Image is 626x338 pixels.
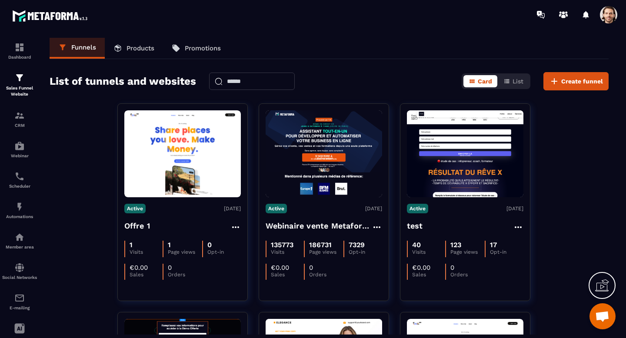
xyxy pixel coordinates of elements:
a: schedulerschedulerScheduler [2,165,37,195]
a: Promotions [163,38,230,59]
p: Social Networks [2,275,37,280]
img: automations [14,202,25,212]
p: 186731 [309,241,332,249]
a: Products [105,38,163,59]
p: 0 [309,264,313,272]
p: [DATE] [224,205,241,212]
p: Orders [309,272,342,278]
p: Visits [271,249,304,255]
p: €0.00 [130,264,148,272]
h2: List of tunnels and websites [50,73,196,90]
p: Visits [412,249,445,255]
p: [DATE] [365,205,382,212]
p: Automations [2,214,37,219]
a: automationsautomationsWebinar [2,134,37,165]
p: 7329 [349,241,365,249]
h4: Webinaire vente Metaforma [266,220,372,232]
p: E-mailing [2,305,37,310]
p: Active [124,204,146,213]
a: formationformationSales Funnel Website [2,66,37,104]
img: image [407,110,523,197]
p: Sales Funnel Website [2,85,37,97]
p: Sales [412,272,445,278]
img: formation [14,42,25,53]
img: logo [12,8,90,24]
p: €0.00 [412,264,430,272]
p: 0 [168,264,172,272]
p: 0 [450,264,454,272]
p: 123 [450,241,461,249]
p: Scheduler [2,184,37,189]
span: Create funnel [561,77,603,86]
p: 40 [412,241,421,249]
img: scheduler [14,171,25,182]
div: Ouvrir le chat [589,303,616,329]
a: automationsautomationsAutomations [2,195,37,225]
p: Opt-in [207,249,240,255]
p: 0 [207,241,212,249]
p: Opt-in [490,249,523,255]
a: Funnels [50,38,105,59]
p: Member area [2,245,37,249]
p: Products [127,44,154,52]
p: Active [266,204,287,213]
p: Visits [130,249,163,255]
a: formationformationCRM [2,104,37,134]
a: social-networksocial-networkSocial Networks [2,256,37,286]
p: Page views [450,249,485,255]
button: List [498,75,529,87]
p: Promotions [185,44,221,52]
p: 135773 [271,241,293,249]
p: Active [407,204,428,213]
p: 17 [490,241,497,249]
span: List [513,78,523,85]
p: Sales [130,272,163,278]
p: Orders [450,272,483,278]
p: Funnels [71,43,96,51]
img: automations [14,232,25,242]
img: formation [14,73,25,83]
button: Create funnel [543,72,609,90]
img: image [124,113,241,195]
img: automations [14,141,25,151]
p: 1 [168,241,171,249]
h4: test [407,220,423,232]
h4: Offre 1 [124,220,150,232]
p: Dashboard [2,55,37,60]
p: Page views [168,249,202,255]
p: Opt-in [349,249,382,255]
a: formationformationDashboard [2,36,37,66]
span: Card [478,78,492,85]
p: CRM [2,123,37,128]
img: image [266,110,382,197]
p: €0.00 [271,264,289,272]
p: Webinar [2,153,37,158]
button: Card [463,75,497,87]
p: Orders [168,272,201,278]
p: Sales [271,272,304,278]
p: [DATE] [506,205,523,212]
img: email [14,293,25,303]
img: social-network [14,262,25,273]
a: automationsautomationsMember area [2,225,37,256]
a: emailemailE-mailing [2,286,37,317]
img: formation [14,110,25,121]
p: Page views [309,249,343,255]
p: 1 [130,241,133,249]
